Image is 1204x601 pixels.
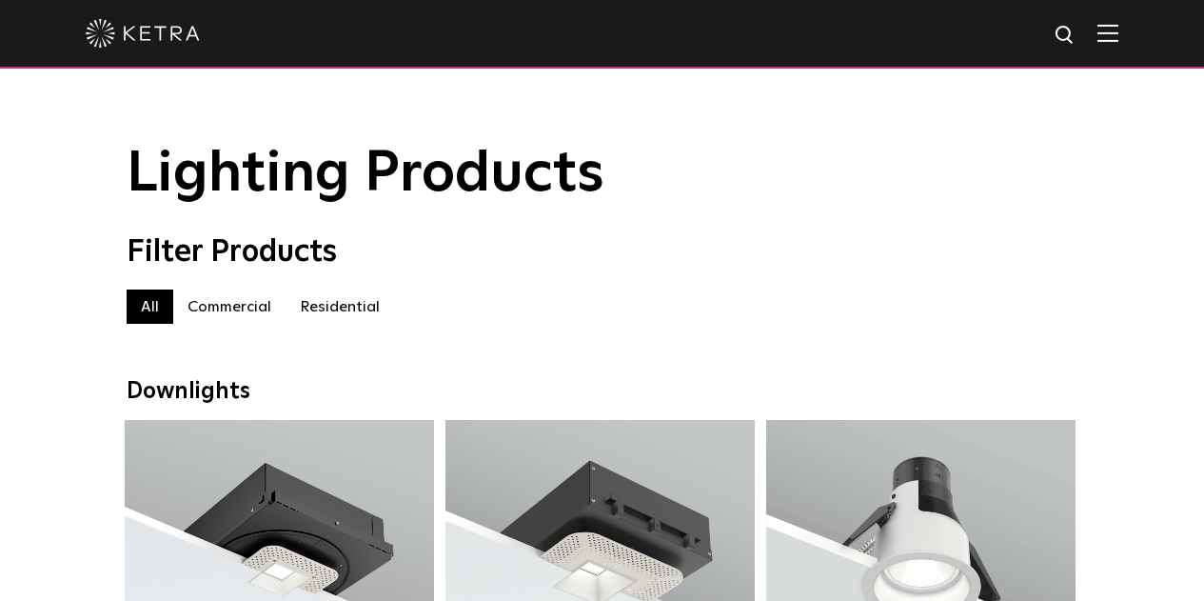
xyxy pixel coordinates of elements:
label: Residential [286,290,394,324]
label: Commercial [173,290,286,324]
div: Downlights [127,378,1078,406]
span: Lighting Products [127,146,604,203]
img: ketra-logo-2019-white [86,19,200,48]
img: Hamburger%20Nav.svg [1097,24,1118,42]
div: Filter Products [127,234,1078,270]
label: All [127,290,173,324]
img: search icon [1054,24,1077,48]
